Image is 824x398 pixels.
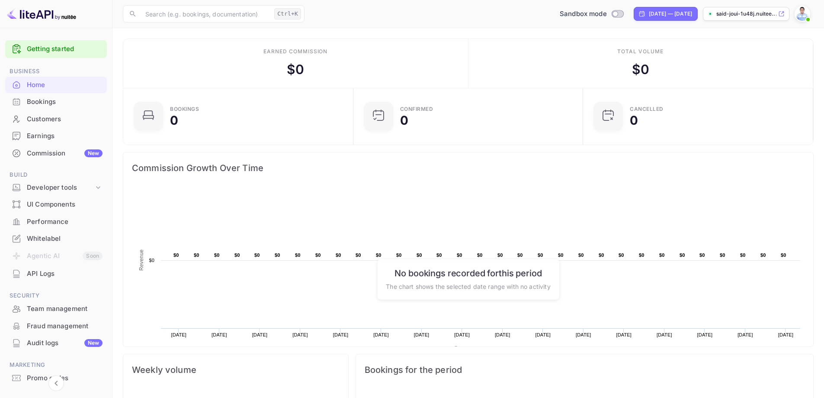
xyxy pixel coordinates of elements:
[27,131,103,141] div: Earnings
[171,332,187,337] text: [DATE]
[5,94,107,110] div: Bookings
[149,258,154,263] text: $0
[781,252,786,258] text: $0
[27,80,103,90] div: Home
[274,8,301,19] div: Ctrl+K
[254,252,260,258] text: $0
[287,60,304,79] div: $ 0
[680,252,685,258] text: $0
[716,10,776,18] p: said-joui-1u48j.nuitee...
[212,332,227,337] text: [DATE]
[5,265,107,282] div: API Logs
[386,268,550,278] h6: No bookings recorded for this period
[376,252,382,258] text: $0
[27,321,103,331] div: Fraud management
[373,332,389,337] text: [DATE]
[5,335,107,352] div: Audit logsNew
[295,252,301,258] text: $0
[760,252,766,258] text: $0
[5,67,107,76] span: Business
[576,332,591,337] text: [DATE]
[5,94,107,110] a: Bookings
[173,252,179,258] text: $0
[720,252,725,258] text: $0
[170,114,178,126] div: 0
[400,107,433,112] div: Confirmed
[386,282,550,291] p: The chart shows the selected date range with no activity
[497,252,503,258] text: $0
[27,338,103,348] div: Audit logs
[7,7,76,21] img: LiteAPI logo
[170,107,199,112] div: Bookings
[5,128,107,145] div: Earnings
[535,332,551,337] text: [DATE]
[778,332,794,337] text: [DATE]
[538,252,543,258] text: $0
[5,291,107,301] span: Security
[5,196,107,212] a: UI Components
[315,252,321,258] text: $0
[617,48,664,55] div: Total volume
[5,111,107,128] div: Customers
[275,252,280,258] text: $0
[632,60,649,79] div: $ 0
[27,44,103,54] a: Getting started
[400,114,408,126] div: 0
[454,332,470,337] text: [DATE]
[699,252,705,258] text: $0
[5,111,107,127] a: Customers
[84,339,103,347] div: New
[599,252,604,258] text: $0
[27,97,103,107] div: Bookings
[396,252,402,258] text: $0
[5,265,107,282] a: API Logs
[140,5,271,23] input: Search (e.g. bookings, documentation)
[356,252,361,258] text: $0
[5,335,107,351] a: Audit logsNew
[414,332,430,337] text: [DATE]
[132,161,805,175] span: Commission Growth Over Time
[214,252,220,258] text: $0
[27,114,103,124] div: Customers
[578,252,584,258] text: $0
[5,170,107,180] span: Build
[558,252,564,258] text: $0
[477,252,483,258] text: $0
[697,332,713,337] text: [DATE]
[495,332,510,337] text: [DATE]
[48,375,64,391] button: Collapse navigation
[659,252,665,258] text: $0
[138,249,144,271] text: Revenue
[657,332,672,337] text: [DATE]
[417,252,422,258] text: $0
[5,230,107,247] div: Whitelabel
[27,304,103,314] div: Team management
[5,301,107,317] div: Team management
[333,332,349,337] text: [DATE]
[795,7,809,21] img: Said Joui
[5,77,107,93] a: Home
[84,149,103,157] div: New
[194,252,199,258] text: $0
[457,252,462,258] text: $0
[5,301,107,317] a: Team management
[5,128,107,144] a: Earnings
[27,200,103,210] div: UI Components
[263,48,327,55] div: Earned commission
[5,370,107,387] div: Promo codes
[649,10,692,18] div: [DATE] — [DATE]
[560,9,607,19] span: Sandbox mode
[5,40,107,58] div: Getting started
[630,107,664,112] div: CANCELLED
[132,363,340,377] span: Weekly volume
[462,346,484,352] text: Revenue
[616,332,632,337] text: [DATE]
[5,180,107,195] div: Developer tools
[336,252,341,258] text: $0
[5,318,107,335] div: Fraud management
[5,214,107,230] div: Performance
[27,149,103,159] div: Commission
[556,9,627,19] div: Switch to Production mode
[5,145,107,162] div: CommissionNew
